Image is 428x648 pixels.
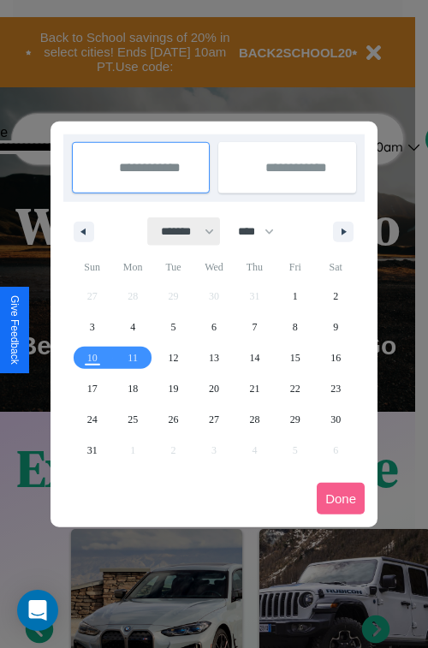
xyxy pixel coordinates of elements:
[72,312,112,342] button: 3
[72,253,112,281] span: Sun
[153,342,193,373] button: 12
[169,373,179,404] span: 19
[275,253,315,281] span: Fri
[235,312,275,342] button: 7
[235,342,275,373] button: 14
[275,404,315,435] button: 29
[290,404,300,435] span: 29
[169,404,179,435] span: 26
[333,281,338,312] span: 2
[316,312,356,342] button: 9
[171,312,176,342] span: 5
[330,404,341,435] span: 30
[17,590,58,631] div: Open Intercom Messenger
[290,342,300,373] span: 15
[316,281,356,312] button: 2
[252,312,257,342] span: 7
[290,373,300,404] span: 22
[72,435,112,466] button: 31
[316,404,356,435] button: 30
[193,404,234,435] button: 27
[235,373,275,404] button: 21
[316,253,356,281] span: Sat
[112,312,152,342] button: 4
[112,253,152,281] span: Mon
[153,404,193,435] button: 26
[330,373,341,404] span: 23
[9,295,21,365] div: Give Feedback
[293,281,298,312] span: 1
[209,404,219,435] span: 27
[235,253,275,281] span: Thu
[87,373,98,404] span: 17
[249,404,259,435] span: 28
[112,404,152,435] button: 25
[293,312,298,342] span: 8
[72,342,112,373] button: 10
[87,435,98,466] span: 31
[87,342,98,373] span: 10
[209,373,219,404] span: 20
[193,253,234,281] span: Wed
[249,373,259,404] span: 21
[72,373,112,404] button: 17
[333,312,338,342] span: 9
[193,373,234,404] button: 20
[128,404,138,435] span: 25
[153,312,193,342] button: 5
[87,404,98,435] span: 24
[90,312,95,342] span: 3
[211,312,217,342] span: 6
[130,312,135,342] span: 4
[275,342,315,373] button: 15
[330,342,341,373] span: 16
[316,342,356,373] button: 16
[112,373,152,404] button: 18
[128,373,138,404] span: 18
[249,342,259,373] span: 14
[275,373,315,404] button: 22
[169,342,179,373] span: 12
[317,483,365,514] button: Done
[128,342,138,373] span: 11
[275,312,315,342] button: 8
[235,404,275,435] button: 28
[193,342,234,373] button: 13
[193,312,234,342] button: 6
[72,404,112,435] button: 24
[112,342,152,373] button: 11
[209,342,219,373] span: 13
[275,281,315,312] button: 1
[316,373,356,404] button: 23
[153,253,193,281] span: Tue
[153,373,193,404] button: 19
